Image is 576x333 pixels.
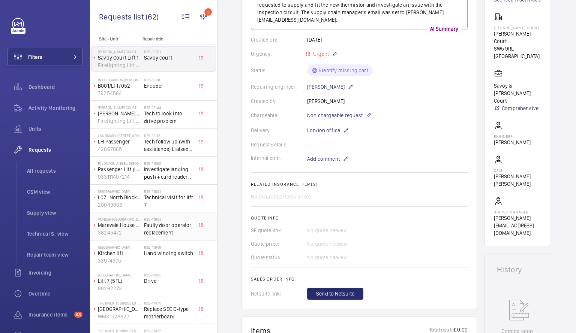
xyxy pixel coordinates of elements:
[98,110,141,117] p: [PERSON_NAME] Court Lift 2
[28,311,71,318] span: Insurance items
[98,273,141,277] p: [GEOGRAPHIC_DATA]
[494,214,541,237] p: [PERSON_NAME][EMAIL_ADDRESS][DOMAIN_NAME]
[144,138,193,153] span: Tech follow up (with assistance) Liaised with ST
[144,217,193,221] h2: R25-11808
[144,301,193,305] h2: R25-11474
[98,78,141,82] p: Bld001 Airbus [PERSON_NAME]
[144,82,193,90] span: Encoder
[144,189,193,194] h2: R25-11841
[307,112,363,119] span: Non chargeable request
[494,45,541,60] p: SW5 9RL [GEOGRAPHIC_DATA]
[28,269,82,276] span: Invoicing
[27,167,82,175] span: All requests
[144,49,193,54] h2: R25-12201
[27,230,82,237] span: Technical S. view
[98,166,141,173] p: Passenger Lift (LH at bottom. RH at panel)
[28,53,42,61] span: Filters
[144,249,193,257] span: Hand winding switch
[27,188,82,196] span: CSM view
[307,288,363,300] button: Send to Netsuite
[98,105,141,110] p: [PERSON_NAME] Court
[98,249,141,257] p: Kitchen lift
[98,194,141,201] p: L07- North Block L/H (2FLR)
[28,146,82,154] span: Requests
[98,313,141,320] p: WM31526827
[98,305,141,313] p: [GEOGRAPHIC_DATA]
[144,54,193,61] span: Savoy court
[144,329,193,333] h2: R25-11472
[98,49,141,54] p: [PERSON_NAME] Court
[98,54,141,61] p: Savoy Court Lift 1
[307,155,340,163] span: Add comment
[27,209,82,217] span: Supply view
[144,133,193,138] h2: R25-12118
[28,290,82,297] span: Overtime
[98,245,141,249] p: [GEOGRAPHIC_DATA]
[98,301,141,305] p: The Knightsbridge Estate
[494,139,531,146] p: [PERSON_NAME]
[98,217,141,221] p: Vonder [GEOGRAPHIC_DATA]
[98,82,141,90] p: B001/LFT/052
[98,189,141,194] p: [GEOGRAPHIC_DATA]
[251,182,468,187] h2: Related insurance item(s)
[28,104,82,112] span: Activity Monitoring
[494,173,541,188] p: [PERSON_NAME] [PERSON_NAME]
[98,161,141,166] p: PI London Angel/ [GEOGRAPHIC_DATA]
[494,25,541,30] p: [PERSON_NAME] Court
[251,276,468,282] h2: Sales order info
[98,133,141,138] p: Landmark [STREET_ADDRESS]
[98,138,141,145] p: LH Passenger
[494,30,541,45] p: [PERSON_NAME] Court
[90,36,139,42] p: Site - Unit
[98,285,141,292] p: 88292273
[144,305,193,320] span: Replace SEC D-type motherboard
[494,168,541,173] p: CSM
[307,82,354,91] p: [PERSON_NAME]
[98,173,141,181] p: 033111407214
[27,251,82,258] span: Repair team view
[144,78,193,82] h2: R25-12191
[144,105,193,110] h2: R25-12144
[494,134,531,139] p: Engineer
[144,161,193,166] h2: R25-11860
[316,290,354,297] span: Send to Netsuite
[494,105,541,112] a: Comprehensive
[144,166,193,181] span: Investigate landing push + card reader issues.
[497,266,538,273] h1: History
[494,82,541,105] p: Savoy & [PERSON_NAME] Court
[144,273,193,277] h2: R25-11508
[99,12,145,21] span: Requests list
[7,48,82,66] button: Filters
[98,117,141,125] p: Firefighting Lift - 91269204
[144,245,193,249] h2: R25-11649
[74,312,82,318] span: 43
[427,25,461,33] p: AI Summary
[98,61,141,69] p: Firefighting Lift - 55803878
[28,83,82,91] span: Dashboard
[142,36,192,42] p: Repair title
[98,201,141,209] p: 20049803
[307,126,349,135] p: London office
[98,257,141,264] p: 33974975
[98,145,141,153] p: 42867865
[144,221,193,236] span: Faulty door operator replacement
[312,51,329,57] span: Urgent
[494,210,541,214] p: Supply manager
[144,277,193,285] span: Drive
[98,221,141,229] p: Marevale House Right Hand
[98,90,141,97] p: 79254584
[98,229,141,236] p: 38245472
[144,194,193,209] span: Technical visit for lift 7
[98,277,141,285] p: Lift 7 (5FL)
[98,329,141,333] p: The Knightsbridge Estate
[144,110,193,125] span: Tech to look into drive problem
[251,215,468,221] h2: Quote info
[28,125,82,133] span: Units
